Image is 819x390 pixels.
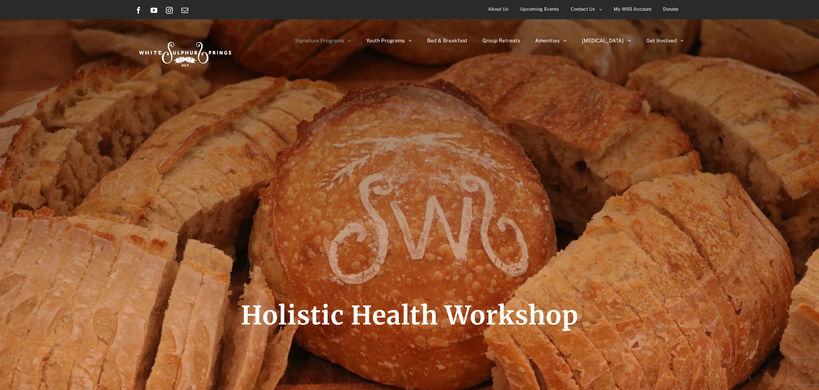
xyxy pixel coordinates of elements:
span: Amenities [535,38,560,43]
a: Bed & Breakfast [427,19,467,62]
a: Get Involved [646,19,684,62]
span: [MEDICAL_DATA] [582,38,624,43]
span: Contact Us [571,3,595,15]
span: Donate [663,3,678,15]
span: Youth Programs [366,38,405,43]
a: Signature Programs [295,19,351,62]
span: My WSS Account [614,3,651,15]
span: Signature Programs [295,38,344,43]
span: Group Retreats [482,38,520,43]
img: White Sulphur Springs Logo [135,33,234,73]
span: About Us [488,3,509,15]
span: Bed & Breakfast [427,38,467,43]
span: Upcoming Events [520,3,559,15]
a: [MEDICAL_DATA] [582,19,631,62]
span: Get Involved [646,38,677,43]
span: Holistic Health Workshop [241,299,578,331]
a: Amenities [535,19,567,62]
a: Youth Programs [366,19,412,62]
a: Group Retreats [482,19,520,62]
nav: Main Menu [295,19,684,62]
